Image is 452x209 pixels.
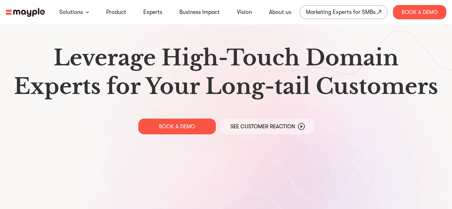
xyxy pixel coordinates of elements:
a: BOOK A DEMO [138,119,216,134]
div: Book A Demo [393,5,446,19]
a: See Customer Reaction [222,119,314,134]
img: mayple-logo [6,8,45,17]
a: Experts [143,8,162,16]
a: Product [106,8,126,16]
a: Marketing Experts for SMBs [300,5,387,19]
p: See Customer Reaction [230,123,295,130]
a: About us [269,8,291,16]
div: Marketing Experts for SMBs [306,7,376,17]
a: Vision [237,8,252,16]
p: BOOK A DEMO [159,123,195,130]
a: Business Impact [179,8,220,16]
h1: Leverage High-Touch Domain Experts for Your Long-tail Customers [11,44,441,101]
a: Solutions [59,8,83,16]
img: arrow-down [86,11,89,13]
